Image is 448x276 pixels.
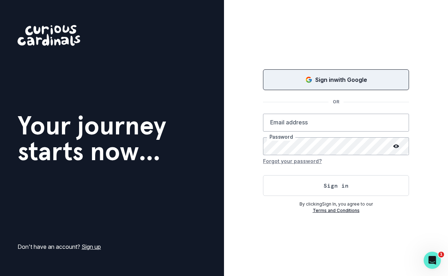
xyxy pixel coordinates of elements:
p: OR [328,99,344,105]
iframe: Intercom live chat [424,252,441,269]
p: By clicking Sign In , you agree to our [263,201,409,207]
a: Sign up [82,243,101,250]
span: 1 [438,252,444,257]
p: Don't have an account? [18,242,101,251]
p: Sign in with Google [315,75,367,84]
button: Sign in with Google (GSuite) [263,69,409,90]
img: Curious Cardinals Logo [18,25,80,46]
button: Sign in [263,175,409,196]
h1: Your journey starts now... [18,113,166,164]
button: Forgot your password? [263,155,322,167]
a: Terms and Conditions [313,208,360,213]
